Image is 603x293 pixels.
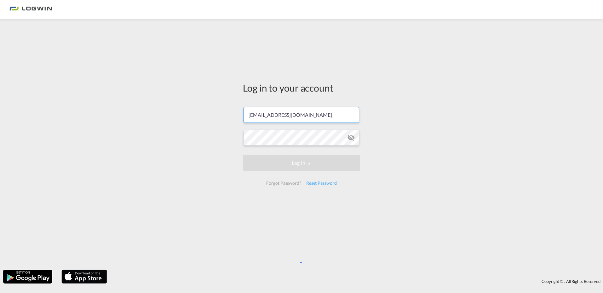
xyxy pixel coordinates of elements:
[3,269,53,284] img: google.png
[243,81,360,94] div: Log in to your account
[304,177,339,189] div: Reset Password
[61,269,108,284] img: apple.png
[347,134,355,141] md-icon: icon-eye-off
[243,107,359,123] input: Enter email/phone number
[110,276,603,287] div: Copyright © . All Rights Reserved
[9,3,52,17] img: 2761ae10d95411efa20a1f5e0282d2d7.png
[264,177,303,189] div: Forgot Password?
[243,155,360,171] button: LOGIN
